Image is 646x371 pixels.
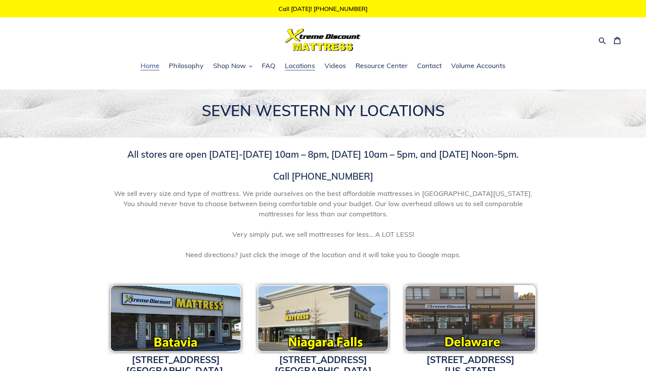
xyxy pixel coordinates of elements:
[417,61,442,70] span: Contact
[325,61,346,70] span: Videos
[137,61,163,72] a: Home
[209,61,256,72] button: Shop Now
[108,283,244,354] img: pf-c8c7db02--bataviaicon.png
[413,61,445,72] a: Contact
[141,61,159,70] span: Home
[285,61,315,70] span: Locations
[402,283,538,354] img: pf-118c8166--delawareicon.png
[258,61,279,72] a: FAQ
[169,61,204,70] span: Philosophy
[321,61,350,72] a: Videos
[451,61,505,70] span: Volume Accounts
[255,283,391,354] img: Xtreme Discount Mattress Niagara Falls
[281,61,319,72] a: Locations
[108,188,538,260] span: We sell every size and type of mattress. We pride ourselves on the best affordable mattresses in ...
[355,61,408,70] span: Resource Center
[213,61,246,70] span: Shop Now
[165,61,207,72] a: Philosophy
[127,149,519,182] span: All stores are open [DATE]-[DATE] 10am – 8pm, [DATE] 10am – 5pm, and [DATE] Noon-5pm. Call [PHONE...
[447,61,509,72] a: Volume Accounts
[262,61,275,70] span: FAQ
[352,61,411,72] a: Resource Center
[285,29,361,51] img: Xtreme Discount Mattress
[202,101,445,120] span: SEVEN WESTERN NY LOCATIONS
